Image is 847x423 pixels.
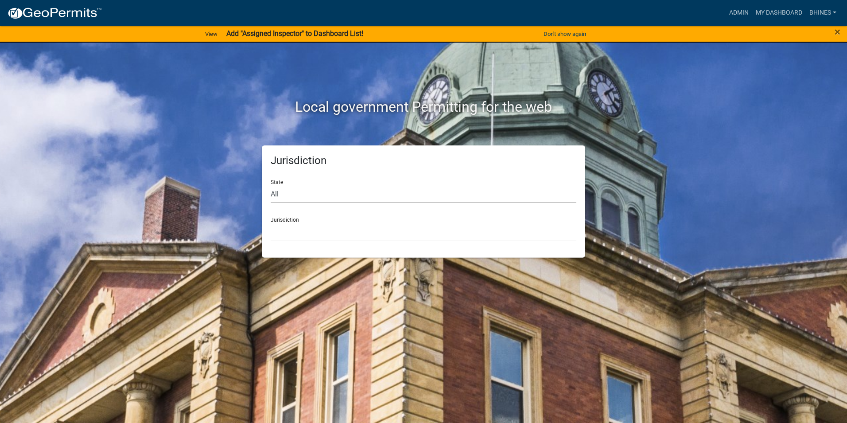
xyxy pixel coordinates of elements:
[726,4,752,21] a: Admin
[835,27,840,37] button: Close
[835,26,840,38] span: ×
[752,4,806,21] a: My Dashboard
[202,27,221,41] a: View
[271,154,576,167] h5: Jurisdiction
[178,98,669,115] h2: Local government Permitting for the web
[806,4,840,21] a: bhines
[226,29,363,38] strong: Add "Assigned Inspector" to Dashboard List!
[540,27,590,41] button: Don't show again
